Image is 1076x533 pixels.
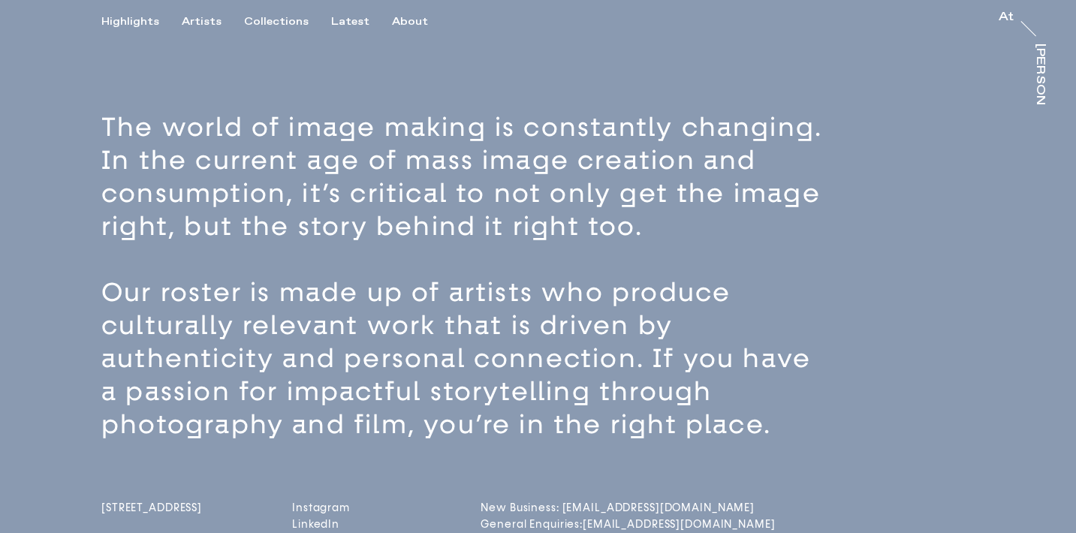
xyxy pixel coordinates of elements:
div: About [392,15,428,29]
button: Artists [182,15,244,29]
a: New Business: [EMAIL_ADDRESS][DOMAIN_NAME] [481,501,599,514]
button: About [392,15,451,29]
div: Artists [182,15,222,29]
button: Latest [331,15,392,29]
div: Latest [331,15,369,29]
a: LinkedIn [292,518,390,531]
button: Collections [244,15,331,29]
p: The world of image making is constantly changing. In the current age of mass image creation and c... [101,111,842,243]
span: [STREET_ADDRESS] [101,501,202,514]
p: Our roster is made up of artists who produce culturally relevant work that is driven by authentic... [101,276,842,441]
div: Collections [244,15,309,29]
div: [PERSON_NAME] [1034,44,1046,159]
a: At [999,11,1014,26]
a: [PERSON_NAME] [1031,44,1046,105]
button: Highlights [101,15,182,29]
div: Highlights [101,15,159,29]
a: General Enquiries:[EMAIL_ADDRESS][DOMAIN_NAME] [481,518,599,531]
a: Instagram [292,501,390,514]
